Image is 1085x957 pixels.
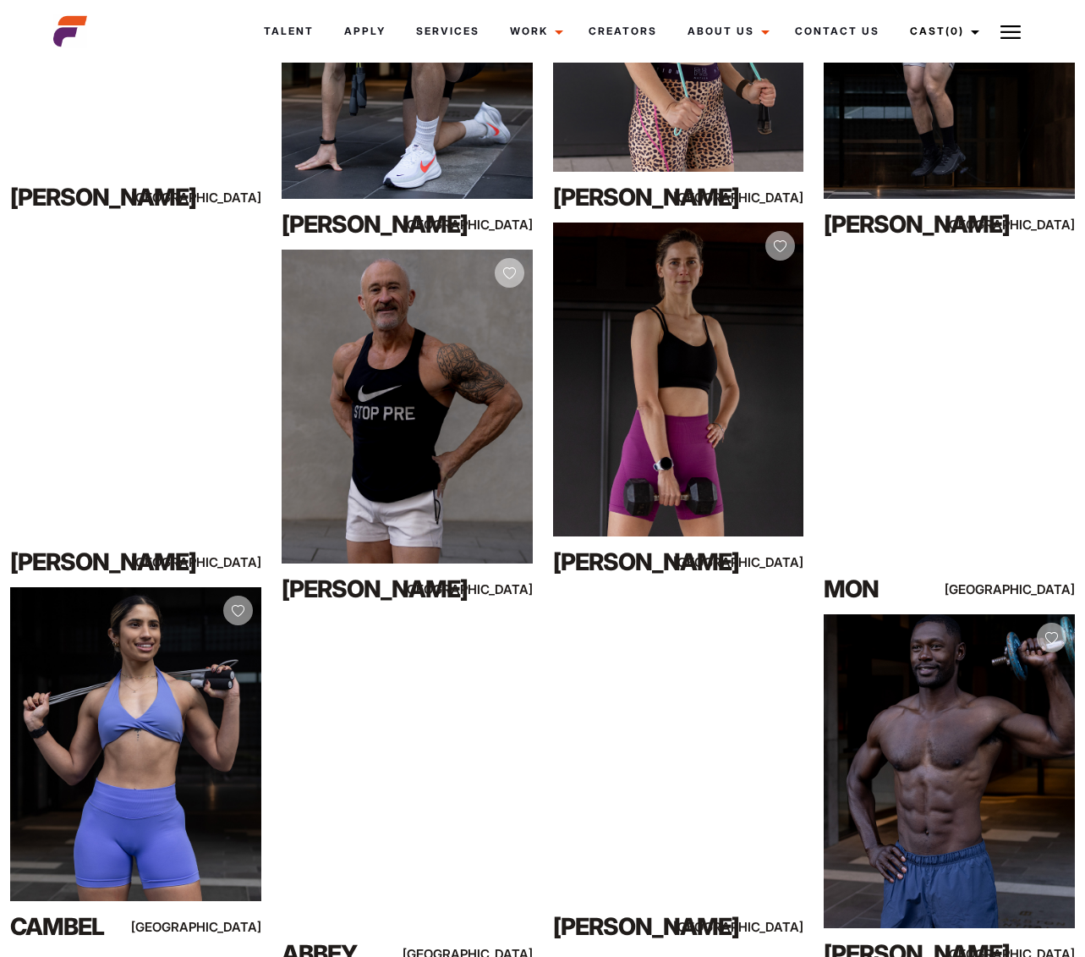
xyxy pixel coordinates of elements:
[10,180,161,214] div: [PERSON_NAME]
[186,187,261,208] div: [GEOGRAPHIC_DATA]
[186,552,261,573] div: [GEOGRAPHIC_DATA]
[495,8,573,54] a: Work
[1000,22,1021,42] img: Burger icon
[249,8,329,54] a: Talent
[329,8,401,54] a: Apply
[457,214,532,235] div: [GEOGRAPHIC_DATA]
[824,207,974,241] div: [PERSON_NAME]
[553,545,704,579] div: [PERSON_NAME]
[53,14,87,48] img: cropped-aefm-brand-fav-22-square.png
[401,8,495,54] a: Services
[1000,579,1075,600] div: [GEOGRAPHIC_DATA]
[728,552,803,573] div: [GEOGRAPHIC_DATA]
[728,916,803,938] div: [GEOGRAPHIC_DATA]
[186,916,261,938] div: [GEOGRAPHIC_DATA]
[10,545,161,579] div: [PERSON_NAME]
[282,207,432,241] div: [PERSON_NAME]
[780,8,895,54] a: Contact Us
[1000,214,1075,235] div: [GEOGRAPHIC_DATA]
[553,180,704,214] div: [PERSON_NAME]
[573,8,672,54] a: Creators
[10,910,161,943] div: Cambel
[728,187,803,208] div: [GEOGRAPHIC_DATA]
[553,910,704,943] div: [PERSON_NAME]
[895,8,989,54] a: Cast(0)
[672,8,780,54] a: About Us
[945,25,964,37] span: (0)
[824,572,974,606] div: Mon
[457,579,532,600] div: [GEOGRAPHIC_DATA]
[282,572,432,606] div: [PERSON_NAME]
